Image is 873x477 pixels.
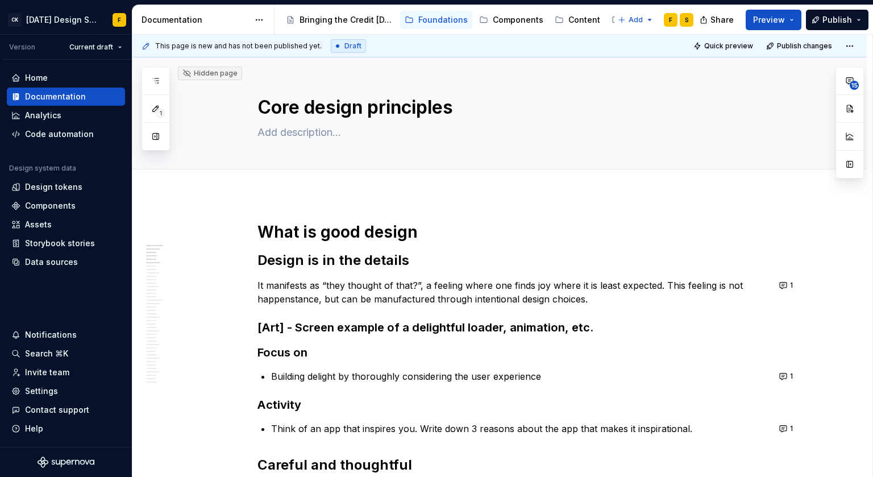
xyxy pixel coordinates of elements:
[685,15,689,24] div: S
[7,345,125,363] button: Search ⌘K
[776,277,798,293] button: 1
[25,329,77,341] div: Notifications
[118,15,121,24] div: F
[25,219,52,230] div: Assets
[155,42,322,51] span: This page is new and has not been published yet.
[7,125,125,143] a: Code automation
[7,420,125,438] button: Help
[257,397,769,413] h3: Activity
[257,279,769,306] p: It manifests as “they thought of that?”, a feeling where one finds joy where it is least expected...
[25,128,94,140] div: Code automation
[790,281,793,290] span: 1
[300,14,393,26] div: Bringing the Credit [DATE] brand to life across products
[400,11,472,29] a: Foundations
[629,15,643,24] span: Add
[7,363,125,381] a: Invite team
[26,14,99,26] div: [DATE] Design System
[25,238,95,249] div: Storybook stories
[7,401,125,419] button: Contact support
[271,370,769,383] p: Building delight by thoroughly considering the user experience
[7,215,125,234] a: Assets
[7,382,125,400] a: Settings
[753,14,785,26] span: Preview
[25,348,68,359] div: Search ⌘K
[7,253,125,271] a: Data sources
[344,42,361,51] span: Draft
[38,457,94,468] svg: Supernova Logo
[257,320,769,335] h3: [Art] - Screen example of a delightful loader, animation, etc.
[746,10,801,30] button: Preview
[7,197,125,215] a: Components
[271,422,769,435] p: Think of an app that inspires you. Write down 3 reasons about the app that makes it inspirational.
[257,251,769,269] h2: Design is in the details
[7,106,125,125] a: Analytics
[607,11,702,29] a: Resources & tools
[25,404,89,416] div: Contact support
[568,14,600,26] div: Content
[156,109,165,118] span: 1
[25,91,86,102] div: Documentation
[493,14,543,26] div: Components
[25,385,58,397] div: Settings
[142,14,249,26] div: Documentation
[704,42,753,51] span: Quick preview
[669,15,672,24] div: F
[25,367,69,378] div: Invite team
[550,11,605,29] a: Content
[69,43,113,52] span: Current draft
[257,456,769,474] h2: Careful and thoughtful
[694,10,741,30] button: Share
[418,14,468,26] div: Foundations
[25,256,78,268] div: Data sources
[7,234,125,252] a: Storybook stories
[182,69,238,78] div: Hidden page
[25,423,43,434] div: Help
[257,222,769,242] h1: What is good design
[776,368,798,384] button: 1
[25,181,82,193] div: Design tokens
[7,326,125,344] button: Notifications
[281,11,398,29] a: Bringing the Credit [DATE] brand to life across products
[690,38,758,54] button: Quick preview
[475,11,548,29] a: Components
[9,43,35,52] div: Version
[281,9,612,31] div: Page tree
[9,164,76,173] div: Design system data
[64,39,127,55] button: Current draft
[25,110,61,121] div: Analytics
[25,200,76,211] div: Components
[822,14,852,26] span: Publish
[614,12,657,28] button: Add
[2,7,130,32] button: CK[DATE] Design SystemF
[257,345,769,360] h3: Focus on
[776,421,798,437] button: 1
[710,14,734,26] span: Share
[806,10,868,30] button: Publish
[7,69,125,87] a: Home
[255,94,767,121] textarea: Core design principles
[7,178,125,196] a: Design tokens
[763,38,837,54] button: Publish changes
[777,42,832,51] span: Publish changes
[790,424,793,433] span: 1
[8,13,22,27] div: CK
[25,72,48,84] div: Home
[790,372,793,381] span: 1
[7,88,125,106] a: Documentation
